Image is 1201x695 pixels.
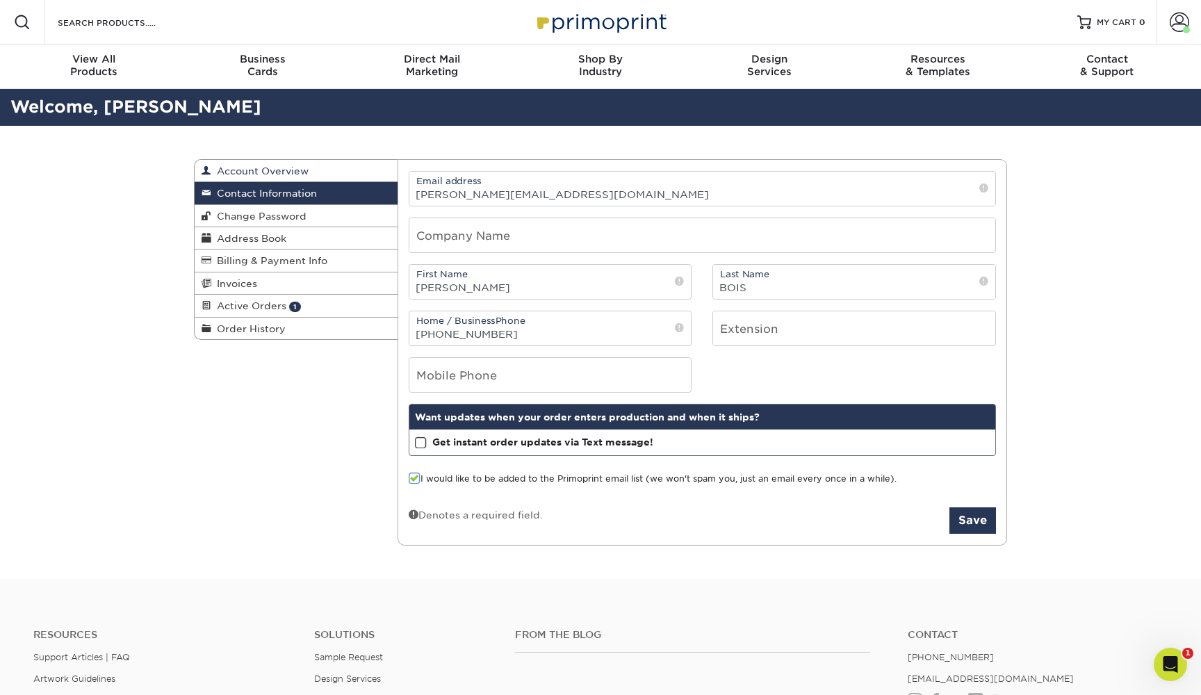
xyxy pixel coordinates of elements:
[949,507,996,534] button: Save
[179,53,348,65] span: Business
[853,53,1022,65] span: Resources
[195,272,398,295] a: Invoices
[195,227,398,250] a: Address Book
[531,7,670,37] img: Primoprint
[314,629,494,641] h4: Solutions
[516,44,685,89] a: Shop ByIndustry
[908,629,1168,641] a: Contact
[195,205,398,227] a: Change Password
[348,53,516,78] div: Marketing
[685,53,853,65] span: Design
[314,652,383,662] a: Sample Request
[211,188,317,199] span: Contact Information
[179,53,348,78] div: Cards
[195,182,398,204] a: Contact Information
[195,250,398,272] a: Billing & Payment Info
[211,300,286,311] span: Active Orders
[409,473,897,486] label: I would like to be added to the Primoprint email list (we won't spam you, just an email every onc...
[56,14,192,31] input: SEARCH PRODUCTS.....
[516,53,685,78] div: Industry
[908,673,1074,684] a: [EMAIL_ADDRESS][DOMAIN_NAME]
[432,436,653,448] strong: Get instant order updates via Text message!
[179,44,348,89] a: BusinessCards
[211,233,286,244] span: Address Book
[211,211,307,222] span: Change Password
[685,44,853,89] a: DesignServices
[211,255,327,266] span: Billing & Payment Info
[195,318,398,339] a: Order History
[195,160,398,182] a: Account Overview
[1022,53,1191,65] span: Contact
[10,53,179,65] span: View All
[1182,648,1193,659] span: 1
[853,44,1022,89] a: Resources& Templates
[289,302,301,312] span: 1
[1097,17,1136,28] span: MY CART
[348,53,516,65] span: Direct Mail
[10,44,179,89] a: View AllProducts
[1139,17,1145,27] span: 0
[516,53,685,65] span: Shop By
[211,323,286,334] span: Order History
[685,53,853,78] div: Services
[1154,648,1187,681] iframe: Intercom live chat
[1022,53,1191,78] div: & Support
[211,165,309,177] span: Account Overview
[409,404,996,430] div: Want updates when your order enters production and when it ships?
[409,507,543,522] div: Denotes a required field.
[1022,44,1191,89] a: Contact& Support
[348,44,516,89] a: Direct MailMarketing
[515,629,871,641] h4: From the Blog
[33,629,293,641] h4: Resources
[853,53,1022,78] div: & Templates
[908,652,994,662] a: [PHONE_NUMBER]
[211,278,257,289] span: Invoices
[10,53,179,78] div: Products
[195,295,398,317] a: Active Orders 1
[314,673,381,684] a: Design Services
